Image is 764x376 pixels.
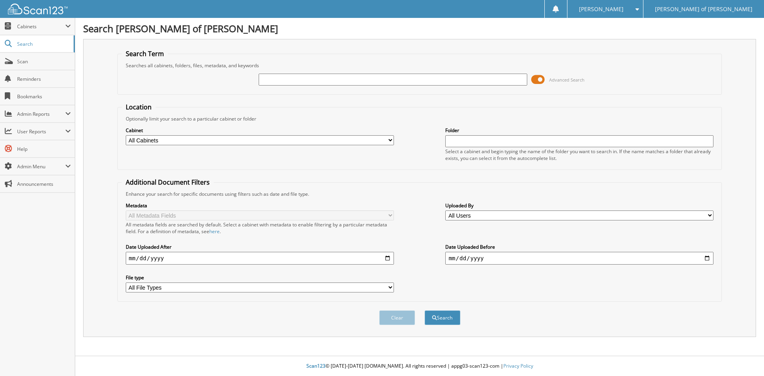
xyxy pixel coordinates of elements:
[17,128,65,135] span: User Reports
[503,362,533,369] a: Privacy Policy
[122,178,214,187] legend: Additional Document Filters
[17,58,71,65] span: Scan
[579,7,624,12] span: [PERSON_NAME]
[126,221,394,235] div: All metadata fields are searched by default. Select a cabinet with metadata to enable filtering b...
[655,7,752,12] span: [PERSON_NAME] of [PERSON_NAME]
[17,111,65,117] span: Admin Reports
[17,93,71,100] span: Bookmarks
[445,202,713,209] label: Uploaded By
[17,41,70,47] span: Search
[122,191,718,197] div: Enhance your search for specific documents using filters such as date and file type.
[83,22,756,35] h1: Search [PERSON_NAME] of [PERSON_NAME]
[126,244,394,250] label: Date Uploaded After
[17,23,65,30] span: Cabinets
[122,103,156,111] legend: Location
[549,77,585,83] span: Advanced Search
[17,181,71,187] span: Announcements
[122,49,168,58] legend: Search Term
[445,244,713,250] label: Date Uploaded Before
[445,252,713,265] input: end
[126,252,394,265] input: start
[379,310,415,325] button: Clear
[8,4,68,14] img: scan123-logo-white.svg
[17,163,65,170] span: Admin Menu
[425,310,460,325] button: Search
[126,127,394,134] label: Cabinet
[126,202,394,209] label: Metadata
[17,76,71,82] span: Reminders
[122,115,718,122] div: Optionally limit your search to a particular cabinet or folder
[445,148,713,162] div: Select a cabinet and begin typing the name of the folder you want to search in. If the name match...
[75,357,764,376] div: © [DATE]-[DATE] [DOMAIN_NAME]. All rights reserved | appg03-scan123-com |
[209,228,220,235] a: here
[445,127,713,134] label: Folder
[306,362,325,369] span: Scan123
[17,146,71,152] span: Help
[122,62,718,69] div: Searches all cabinets, folders, files, metadata, and keywords
[126,274,394,281] label: File type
